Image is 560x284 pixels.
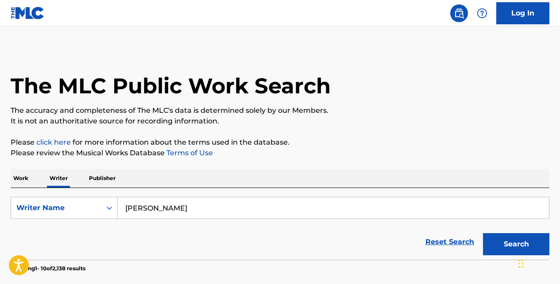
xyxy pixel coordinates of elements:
iframe: Chat Widget [516,242,560,284]
div: Writer Name [16,203,96,213]
a: Terms of Use [165,149,213,157]
div: Help [473,4,491,22]
p: Please for more information about the terms used in the database. [11,137,549,148]
a: Reset Search [421,232,479,252]
p: It is not an authoritative source for recording information. [11,116,549,127]
p: Work [11,169,31,188]
img: MLC Logo [11,7,45,19]
p: Writer [47,169,70,188]
a: Public Search [450,4,468,22]
p: The accuracy and completeness of The MLC's data is determined solely by our Members. [11,105,549,116]
p: Showing 1 - 10 of 2,138 results [11,265,85,272]
img: help [477,8,487,19]
h1: The MLC Public Work Search [11,73,331,99]
a: click here [36,138,71,146]
div: Drag [518,250,524,277]
form: Search Form [11,197,549,260]
img: search [454,8,464,19]
p: Please review the Musical Works Database [11,148,549,158]
a: Log In [496,2,549,24]
p: Publisher [86,169,118,188]
button: Search [483,233,549,255]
